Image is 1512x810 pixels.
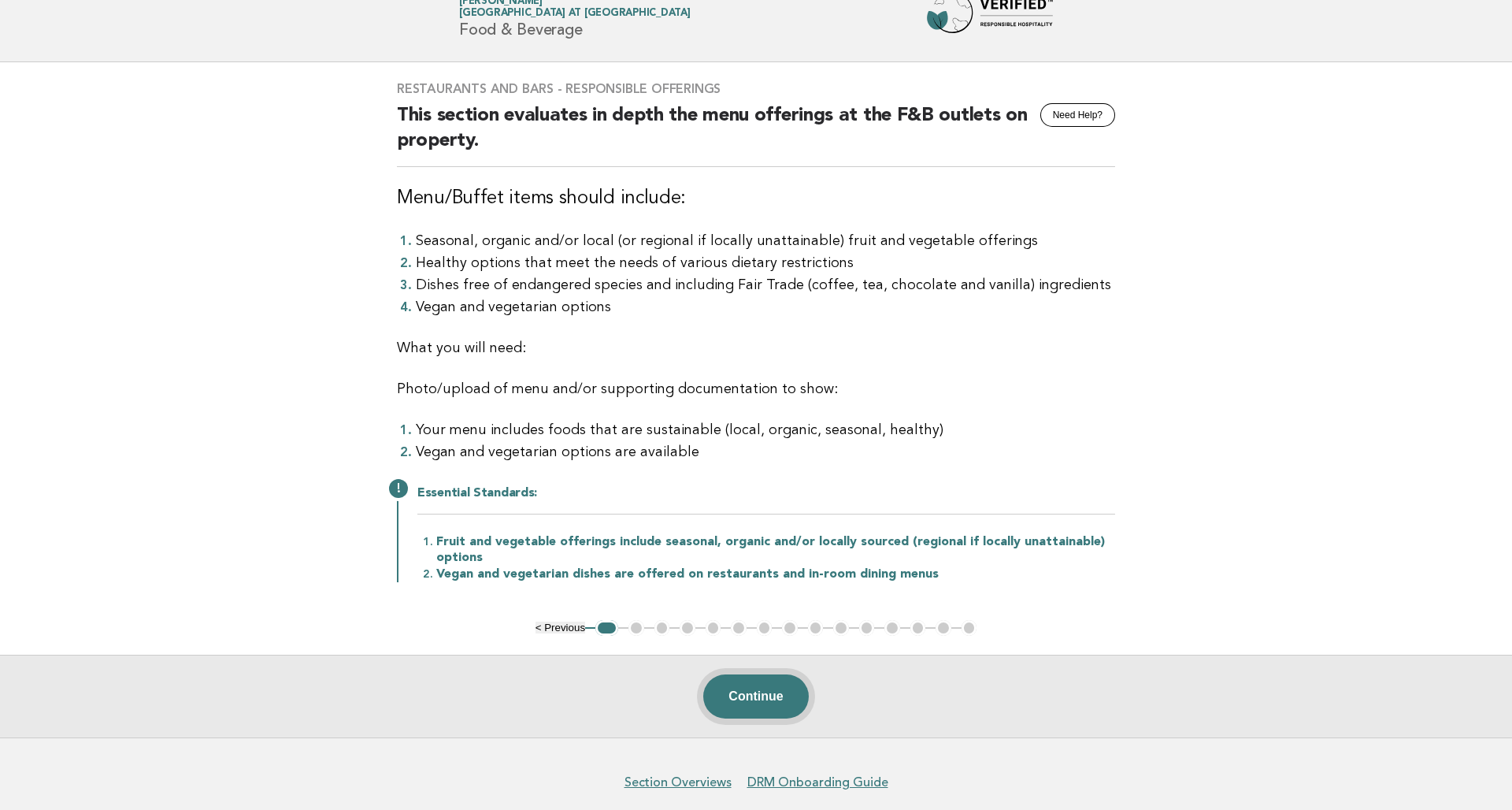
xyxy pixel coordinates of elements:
[1040,103,1115,127] button: Need Help?
[417,485,1115,515] h2: Essential Standards:
[436,533,1115,566] li: Fruit and vegetable offerings include seasonal, organic and/or locally sourced (regional if local...
[624,775,732,790] a: Section Overviews
[459,9,691,19] span: [GEOGRAPHIC_DATA] at [GEOGRAPHIC_DATA]
[416,252,1115,274] li: Healthy options that meet the needs of various dietary restrictions
[397,337,1115,359] p: What you will need:
[416,274,1115,296] li: Dishes free of endangered species and including Fair Trade (coffee, tea, chocolate and vanilla) i...
[397,103,1115,167] h2: This section evaluates in depth the menu offerings at the F&B outlets on property.
[747,775,888,790] a: DRM Onboarding Guide
[436,566,1115,582] li: Vegan and vegetarian dishes are offered on restaurants and in-room dining menus
[416,296,1115,318] li: Vegan and vegetarian options
[416,441,1115,463] li: Vegan and vegetarian options are available
[397,81,1115,97] h3: Restaurants and Bars - Responsible Offerings
[595,620,618,636] button: 1
[703,674,808,719] button: Continue
[397,186,1115,211] h3: Menu/Buffet items should include:
[416,230,1115,252] li: Seasonal, organic and/or local (or regional if locally unattainable) fruit and vegetable offerings
[535,622,585,634] button: < Previous
[416,419,1115,441] li: Your menu includes foods that are sustainable (local, organic, seasonal, healthy)
[397,378,1115,400] p: Photo/upload of menu and/or supporting documentation to show:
